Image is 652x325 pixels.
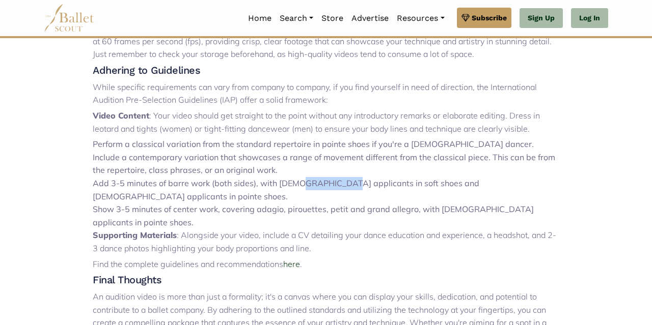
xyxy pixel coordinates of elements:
a: Home [244,8,276,29]
p: While specific requirements can vary from company to company, if you find yourself in need of dir... [93,81,559,107]
img: gem.svg [461,12,470,23]
strong: Video Content [93,110,149,121]
span: Subscribe [472,12,507,23]
li: Include a contemporary variation that showcases a range of movement different from the classical ... [93,151,559,177]
li: Show 3-5 minutes of center work, covering adagio, pirouettes, petit and grand allegro, with [DEMO... [93,203,559,229]
a: Advertise [347,8,393,29]
a: Sign Up [520,8,563,28]
p: Find the complete guidelines and recommendations . [93,258,559,271]
a: Search [276,8,317,29]
a: Subscribe [457,8,511,28]
li: Perform a classical variation from the standard repertoire in pointe shoes if you're a [DEMOGRAPH... [93,138,559,151]
a: here [283,259,300,269]
p: : Alongside your video, include a CV detailing your dance education and experience, a headshot, a... [93,229,559,255]
li: Add 3-5 minutes of barre work (both sides), with [DEMOGRAPHIC_DATA] applicants in soft shoes and ... [93,177,559,203]
a: Store [317,8,347,29]
p: : Your video should get straight to the point without any introductory remarks or elaborate editi... [93,109,559,135]
strong: Supporting Materials [93,230,177,240]
h4: Final Thoughts [93,273,559,286]
a: Resources [393,8,448,29]
a: Log In [571,8,608,28]
h4: Adhering to Guidelines [93,64,559,77]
